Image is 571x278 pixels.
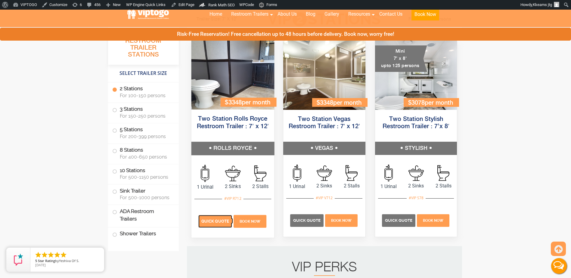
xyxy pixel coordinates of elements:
[547,254,571,278] button: Live Chat
[240,219,260,224] span: Book Now
[375,8,407,21] a: Contact Us
[120,174,172,180] span: For 500-1150 persons
[112,103,175,122] label: 3 Stations
[120,195,172,200] span: For 500-1000 persons
[205,8,227,21] a: Home
[430,182,457,190] span: 2 Stalls
[402,182,430,190] span: 2 Sinks
[324,217,358,223] a: Book Now
[423,218,443,223] span: Book Now
[320,8,344,21] a: Gallery
[383,116,449,130] a: Two Station Stylish Restroom Trailer : 7’x 8′
[12,254,24,266] img: Review Rating
[317,165,332,181] img: an icon of sink
[191,142,274,155] h5: ROLLS ROYCE
[191,183,219,190] span: 1 Urinal
[112,227,175,240] label: Shower Trailers
[120,113,172,119] span: For 150-250 persons
[290,217,324,223] a: Quick Quote
[425,100,453,106] span: per month
[112,184,175,203] label: Sink Trailer
[241,100,270,106] span: per month
[35,263,46,267] span: [DATE]
[54,251,61,258] li: 
[312,98,368,107] div: $3348
[254,165,266,181] img: an icon of stall
[108,29,179,65] h3: All Portable Restroom Trailer Stations
[289,116,360,130] a: Two Station Vegas Restroom Trailer : 7′ x 12′
[41,251,48,258] li: 
[408,165,424,181] img: an icon of sink
[198,218,233,224] a: Quick Quote
[533,2,552,7] span: Kkearns jtg
[120,134,172,139] span: For 200-399 persons
[385,218,412,223] span: Quick Quote
[197,116,268,129] a: Two Station Rolls Royce Restroom Trailer : 7′ x 12′
[112,205,175,225] label: ADA Restroom Trailers
[35,251,42,258] li: 
[344,8,375,21] a: Resources
[283,142,365,155] h5: VEGAS
[191,40,274,110] img: Side view of two station restroom trailer with separate doors for males and females
[375,183,402,190] span: 1 Urinal
[108,68,179,79] h4: Select Trailer Size
[384,165,393,181] img: an icon of urinal
[112,164,175,183] label: 10 Stations
[233,218,267,224] a: Book Now
[311,182,338,190] span: 2 Sinks
[35,259,99,263] span: by
[227,8,273,21] a: Restroom Trailers
[59,258,79,263] span: Yeshiva Of S.
[219,183,247,190] span: 2 Sinks
[338,182,365,190] span: 2 Stalls
[208,3,235,7] span: Rank Math SEO
[35,258,37,263] span: 5
[293,218,321,223] span: Quick Quote
[112,144,175,162] label: 8 Stations
[314,194,335,202] div: #VIP V712
[375,41,457,110] img: A mini restroom trailer with two separate stations and separate doors for males and females
[38,258,55,263] span: Star Rating
[247,183,274,190] span: 2 Stalls
[331,218,352,223] span: Book Now
[333,100,362,106] span: per month
[120,93,172,98] span: For 100-150 persons
[375,142,457,155] h5: STYLISH
[437,165,449,181] img: an icon of stall
[222,195,243,202] div: #VIP R712
[199,261,450,276] h2: VIP PERKS
[382,217,416,223] a: Quick Quote
[375,45,427,72] div: Mini 7' x 8' upto 125 persons
[112,123,175,142] label: 5 Stations
[112,82,175,101] label: 2 Stations
[301,8,320,21] a: Blog
[411,8,439,20] button: Book Now
[201,165,209,182] img: an icon of urinal
[47,251,54,258] li: 
[407,8,444,24] a: Book Now
[120,154,172,160] span: For 400-650 persons
[416,217,450,223] a: Book Now
[283,183,311,190] span: 1 Urinal
[201,219,229,224] span: Quick Quote
[225,165,241,181] img: an icon of sink
[273,8,301,21] a: About Us
[407,194,426,202] div: #VIP S78
[404,98,459,107] div: $3078
[293,165,301,181] img: an icon of urinal
[346,165,358,181] img: an icon of stall
[220,98,276,107] div: $3348
[283,41,365,110] img: Side view of two station restroom trailer with separate doors for males and females
[60,251,67,258] li: 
